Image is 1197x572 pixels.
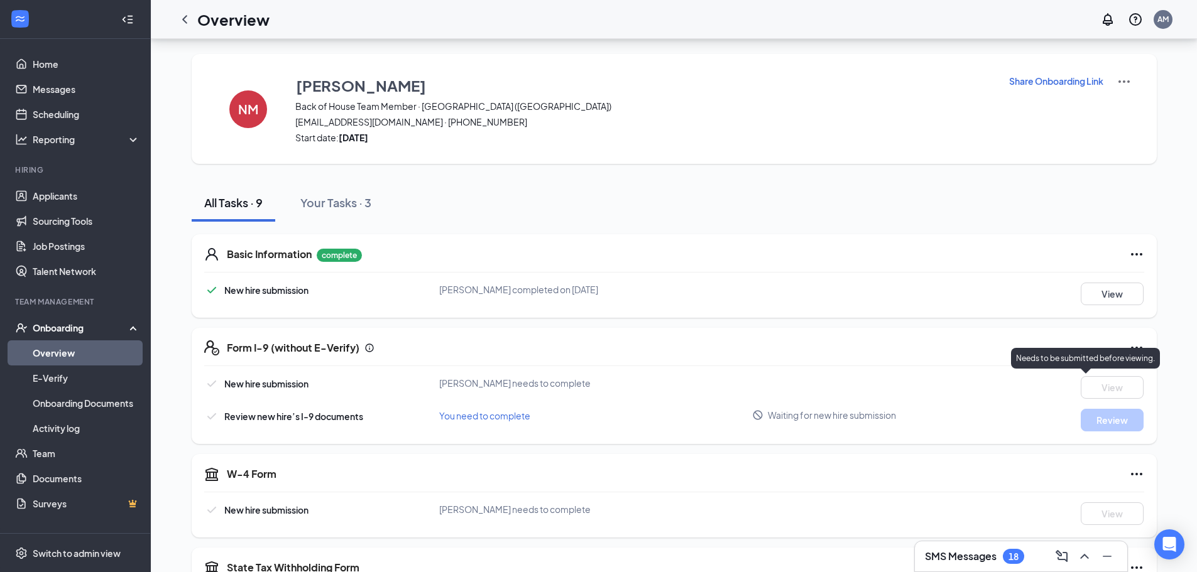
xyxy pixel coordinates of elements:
a: Messages [33,77,140,102]
svg: Settings [15,547,28,559]
button: Review [1081,409,1144,431]
svg: ChevronLeft [177,12,192,27]
svg: Ellipses [1129,340,1144,355]
div: Hiring [15,165,138,175]
a: Overview [33,340,140,365]
p: Needs to be submitted before viewing. [1016,353,1155,364]
svg: WorkstreamLogo [14,13,26,25]
div: 18 [1008,551,1019,562]
svg: TaxGovernmentIcon [204,467,219,482]
button: Minimize [1097,546,1117,566]
span: New hire submission [224,378,309,389]
span: Waiting for new hire submission [768,409,896,421]
h5: W-4 Form [227,467,276,481]
a: Talent Network [33,259,140,284]
svg: UserCheck [15,321,28,334]
a: Activity log [33,416,140,441]
button: View [1081,283,1144,305]
span: Review new hire’s I-9 documents [224,411,363,422]
svg: Checkmark [204,502,219,517]
div: Onboarding [33,321,129,334]
a: Team [33,441,140,466]
button: Share Onboarding Link [1008,74,1104,88]
button: View [1081,502,1144,525]
strong: [DATE] [339,132,368,143]
h5: Basic Information [227,247,312,261]
div: AM [1157,14,1169,24]
span: Start date: [295,131,993,144]
svg: FormI9EVerifyIcon [204,340,219,355]
a: Home [33,51,140,77]
svg: Checkmark [204,409,219,424]
svg: Collapse [121,13,134,26]
svg: Checkmark [204,376,219,391]
div: All Tasks · 9 [204,195,263,210]
a: Applicants [33,183,140,208]
svg: ComposeMessage [1054,549,1069,564]
div: Reporting [33,133,141,146]
p: Share Onboarding Link [1009,75,1103,87]
h5: Form I-9 (without E-Verify) [227,341,359,355]
span: You need to complete [439,410,530,421]
svg: Ellipses [1129,467,1144,482]
span: [PERSON_NAME] needs to complete [439,377,591,389]
a: Job Postings [33,234,140,259]
span: [PERSON_NAME] needs to complete [439,504,591,515]
img: More Actions [1117,74,1132,89]
span: New hire submission [224,284,309,296]
span: Back of House Team Member · [GEOGRAPHIC_DATA] ([GEOGRAPHIC_DATA]) [295,100,993,112]
p: complete [317,249,362,262]
a: Documents [33,466,140,491]
svg: User [204,247,219,262]
a: E-Verify [33,365,140,391]
svg: Checkmark [204,283,219,298]
a: Scheduling [33,102,140,127]
h1: Overview [197,9,270,30]
a: SurveysCrown [33,491,140,516]
button: NM [217,74,280,144]
svg: QuestionInfo [1128,12,1143,27]
svg: Blocked [752,409,763,421]
svg: Analysis [15,133,28,146]
svg: Ellipses [1129,247,1144,262]
span: [EMAIL_ADDRESS][DOMAIN_NAME] · [PHONE_NUMBER] [295,116,993,128]
svg: ChevronUp [1077,549,1092,564]
svg: Info [364,343,374,353]
div: Switch to admin view [33,547,121,559]
span: [PERSON_NAME] completed on [DATE] [439,284,598,295]
svg: Minimize [1100,549,1115,564]
button: [PERSON_NAME] [295,74,993,97]
a: Sourcing Tools [33,208,140,234]
a: Onboarding Documents [33,391,140,416]
div: Your Tasks · 3 [300,195,371,210]
span: New hire submission [224,504,309,515]
h3: SMS Messages [925,549,997,563]
button: View [1081,376,1144,399]
svg: Notifications [1100,12,1115,27]
h3: [PERSON_NAME] [296,75,426,96]
h4: NM [238,105,258,114]
div: Team Management [15,296,138,307]
button: ComposeMessage [1052,546,1072,566]
div: Open Intercom Messenger [1154,529,1184,559]
button: ChevronUp [1074,546,1095,566]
